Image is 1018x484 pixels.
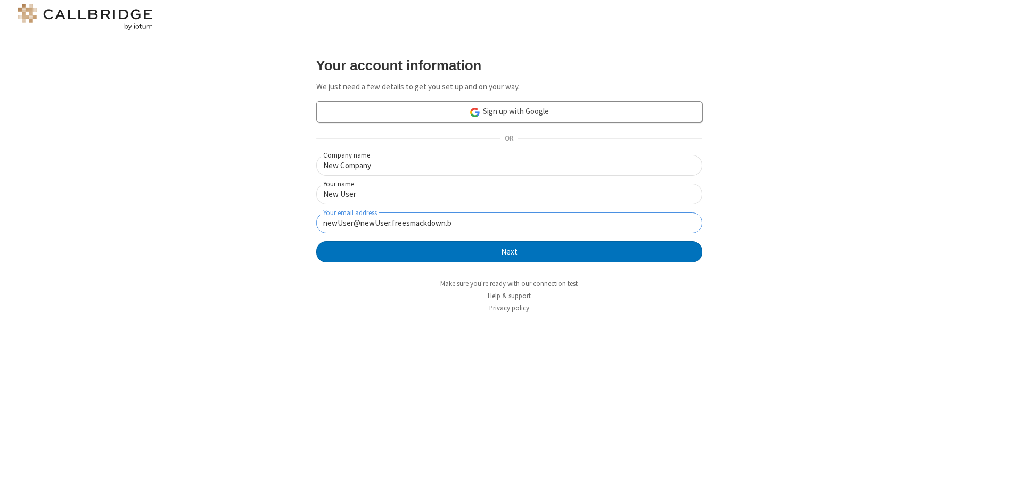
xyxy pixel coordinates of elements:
[316,58,702,73] h3: Your account information
[489,303,529,313] a: Privacy policy
[316,212,702,233] input: Your email address
[316,101,702,122] a: Sign up with Google
[316,184,702,204] input: Your name
[440,279,578,288] a: Make sure you're ready with our connection test
[500,132,518,146] span: OR
[316,155,702,176] input: Company name
[488,291,531,300] a: Help & support
[316,241,702,262] button: Next
[469,106,481,118] img: google-icon.png
[16,4,154,30] img: logo@2x.png
[316,81,702,93] p: We just need a few details to get you set up and on your way.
